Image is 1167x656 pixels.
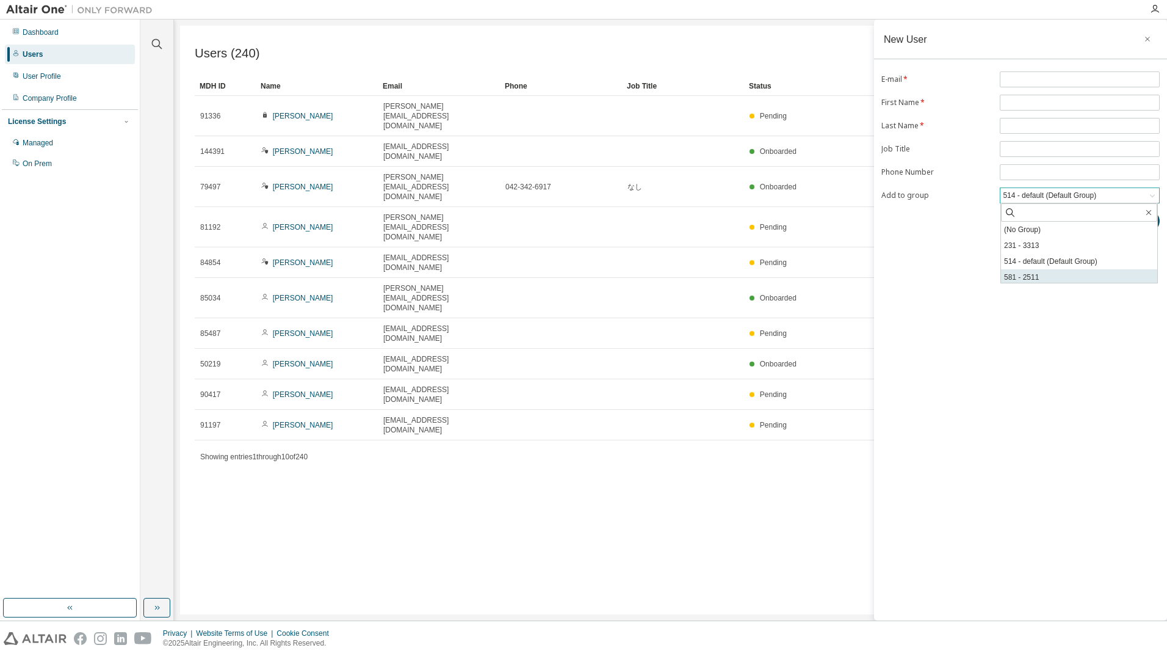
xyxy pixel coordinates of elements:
[163,629,196,638] div: Privacy
[383,172,494,202] span: [PERSON_NAME][EMAIL_ADDRESS][DOMAIN_NAME]
[23,159,52,169] div: On Prem
[200,359,220,369] span: 50219
[505,76,617,96] div: Phone
[200,420,220,430] span: 91197
[200,329,220,338] span: 85487
[273,421,333,429] a: [PERSON_NAME]
[23,49,43,59] div: Users
[195,46,260,60] span: Users (240)
[760,329,787,338] span: Pending
[749,76,1083,96] div: Status
[4,632,67,645] img: altair_logo.svg
[273,258,333,267] a: [PERSON_NAME]
[383,213,494,242] span: [PERSON_NAME][EMAIL_ADDRESS][DOMAIN_NAME]
[273,329,333,338] a: [PERSON_NAME]
[383,76,495,96] div: Email
[760,390,787,399] span: Pending
[627,76,739,96] div: Job Title
[760,147,797,156] span: Onboarded
[200,147,225,156] span: 144391
[276,629,336,638] div: Cookie Consent
[884,34,927,44] div: New User
[273,183,333,191] a: [PERSON_NAME]
[23,27,59,37] div: Dashboard
[383,142,494,161] span: [EMAIL_ADDRESS][DOMAIN_NAME]
[760,294,797,302] span: Onboarded
[200,293,220,303] span: 85034
[881,98,992,108] label: First Name
[196,629,276,638] div: Website Terms of Use
[881,144,992,154] label: Job Title
[383,324,494,343] span: [EMAIL_ADDRESS][DOMAIN_NAME]
[23,138,53,148] div: Managed
[200,453,308,461] span: Showing entries 1 through 10 of 240
[1000,188,1159,203] div: 514 - default (Default Group)
[760,112,787,120] span: Pending
[383,283,494,313] span: [PERSON_NAME][EMAIL_ADDRESS][DOMAIN_NAME]
[273,360,333,368] a: [PERSON_NAME]
[383,101,494,131] span: [PERSON_NAME][EMAIL_ADDRESS][DOMAIN_NAME]
[760,183,797,191] span: Onboarded
[760,223,787,231] span: Pending
[261,76,373,96] div: Name
[881,121,992,131] label: Last Name
[383,354,494,374] span: [EMAIL_ADDRESS][DOMAIN_NAME]
[8,117,66,126] div: License Settings
[6,4,159,16] img: Altair One
[94,632,107,645] img: instagram.svg
[383,415,494,435] span: [EMAIL_ADDRESS][DOMAIN_NAME]
[1001,189,1098,202] div: 514 - default (Default Group)
[881,75,992,84] label: E-mail
[134,632,152,645] img: youtube.svg
[881,191,992,200] label: Add to group
[760,360,797,368] span: Onboarded
[383,385,494,404] span: [EMAIL_ADDRESS][DOMAIN_NAME]
[200,390,220,399] span: 90417
[760,421,787,429] span: Pending
[273,294,333,302] a: [PERSON_NAME]
[200,76,251,96] div: MDH ID
[273,223,333,231] a: [PERSON_NAME]
[200,222,220,232] span: 81192
[200,182,220,192] span: 79497
[200,258,220,268] span: 84854
[163,638,336,649] p: © 2025 Altair Engineering, Inc. All Rights Reserved.
[1001,222,1157,238] li: (No Group)
[74,632,87,645] img: facebook.svg
[200,111,220,121] span: 91336
[273,390,333,399] a: [PERSON_NAME]
[505,182,551,192] span: 042-342-6917
[383,253,494,272] span: [EMAIL_ADDRESS][DOMAIN_NAME]
[760,258,787,267] span: Pending
[881,167,992,177] label: Phone Number
[627,182,642,192] span: なし
[114,632,127,645] img: linkedin.svg
[23,71,61,81] div: User Profile
[23,93,77,103] div: Company Profile
[273,112,333,120] a: [PERSON_NAME]
[273,147,333,156] a: [PERSON_NAME]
